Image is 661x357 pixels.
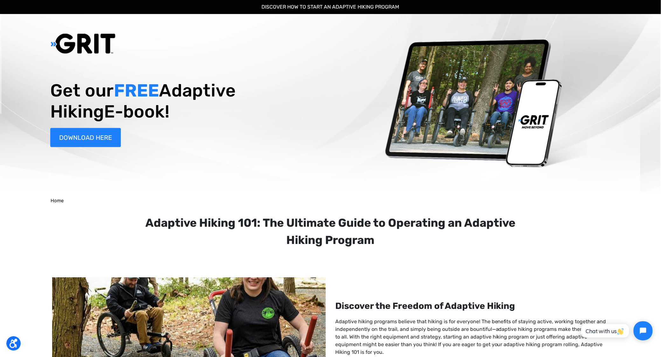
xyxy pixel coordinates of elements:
[383,39,590,167] img: banner image
[335,301,515,311] span: Discover the Freedom of Adaptive Hiking
[51,197,64,204] a: Home
[146,216,516,247] strong: Adaptive Hiking 101: The Ultimate Guide to Operating an Adaptive Hiking Program
[51,197,610,204] nav: Breadcrumb
[51,198,64,203] span: Home
[50,80,318,122] h1: Get our Adaptive Hiking
[335,318,609,356] p: Adaptive hiking programs believe that hiking is for everyone! The benefits of staying active, wor...
[114,80,159,101] strong: FREE
[50,128,121,147] a: DOWNLOAD HERE
[50,33,116,54] img: grit-logo
[574,316,658,346] iframe: Tidio Chat
[104,101,170,122] span: E-book!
